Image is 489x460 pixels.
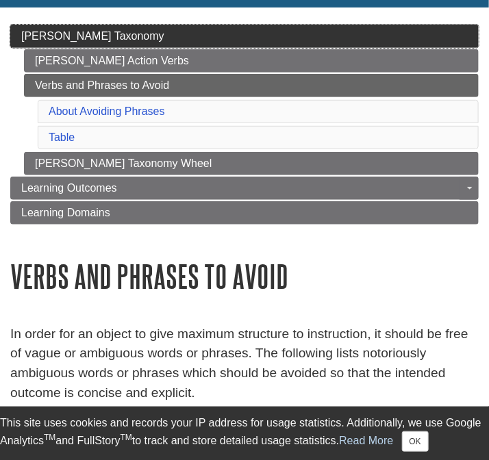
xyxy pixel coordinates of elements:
[10,259,479,294] h1: Verbs and Phrases to Avoid
[402,431,429,452] button: Close
[21,207,110,218] span: Learning Domains
[10,201,479,225] a: Learning Domains
[10,324,479,403] p: In order for an object to give maximum structure to instruction, it should be free of vague or am...
[44,433,55,442] sup: TM
[49,105,165,117] a: About Avoiding Phrases
[121,433,132,442] sup: TM
[49,131,75,143] a: Table
[10,25,479,225] div: Guide Page Menu
[24,152,479,175] a: [PERSON_NAME] Taxonomy Wheel
[339,435,393,446] a: Read More
[21,182,117,194] span: Learning Outcomes
[21,30,164,42] span: [PERSON_NAME] Taxonomy
[10,177,479,200] a: Learning Outcomes
[24,49,479,73] a: [PERSON_NAME] Action Verbs
[10,25,479,48] a: [PERSON_NAME] Taxonomy
[24,74,479,97] a: Verbs and Phrases to Avoid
